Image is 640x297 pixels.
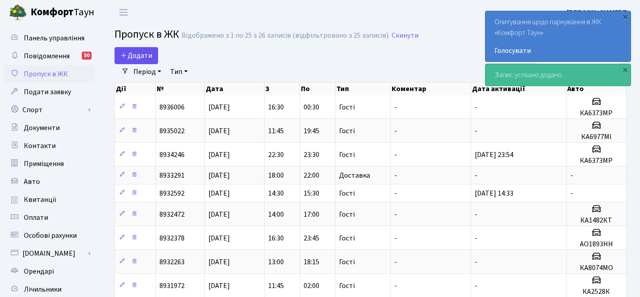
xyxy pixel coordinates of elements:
[567,8,629,17] b: [PERSON_NAME] П.
[208,170,230,180] span: [DATE]
[115,83,156,95] th: Дії
[24,51,70,61] span: Повідомлення
[394,281,397,291] span: -
[339,104,355,111] span: Гості
[265,83,300,95] th: З
[159,257,185,267] span: 8932263
[24,266,54,276] span: Орендарі
[339,258,355,266] span: Гості
[24,141,56,151] span: Контакти
[486,11,631,61] div: Опитування щодо паркування в ЖК «Комфорт Таун»
[566,83,627,95] th: Авто
[159,188,185,198] span: 8932592
[394,150,397,160] span: -
[208,210,230,219] span: [DATE]
[4,65,94,83] a: Пропуск в ЖК
[115,26,179,42] span: Пропуск в ЖК
[4,209,94,227] a: Оплати
[208,257,230,267] span: [DATE]
[159,210,185,219] span: 8932472
[4,47,94,65] a: Повідомлення50
[304,170,319,180] span: 22:00
[339,127,355,135] span: Гості
[304,257,319,267] span: 18:15
[4,83,94,101] a: Подати заявку
[304,281,319,291] span: 02:00
[621,12,630,21] div: ×
[159,126,185,136] span: 8935022
[24,87,71,97] span: Подати заявку
[391,83,471,95] th: Коментар
[82,52,92,60] div: 50
[268,126,284,136] span: 11:45
[570,240,622,249] h5: АО1893НН
[475,257,477,267] span: -
[567,7,629,18] a: [PERSON_NAME] П.
[9,4,27,22] img: logo.png
[486,64,631,86] div: Запис успішно додано.
[24,284,62,294] span: Лічильники
[268,150,284,160] span: 22:30
[475,188,513,198] span: [DATE] 14:33
[475,170,477,180] span: -
[394,170,397,180] span: -
[31,5,74,19] b: Комфорт
[339,235,355,242] span: Гості
[339,190,355,197] span: Гості
[115,47,158,64] a: Додати
[268,257,284,267] span: 13:00
[304,210,319,219] span: 17:00
[475,210,477,219] span: -
[24,213,48,223] span: Оплати
[208,102,230,112] span: [DATE]
[24,33,84,43] span: Панель управління
[208,126,230,136] span: [DATE]
[304,126,319,136] span: 19:45
[304,150,319,160] span: 23:30
[394,188,397,198] span: -
[208,188,230,198] span: [DATE]
[130,64,165,79] a: Період
[392,31,419,40] a: Скинути
[4,137,94,155] a: Контакти
[570,157,622,165] h5: КА6373МР
[4,245,94,262] a: [DOMAIN_NAME]
[570,288,622,296] h5: КА2528К
[268,188,284,198] span: 14:30
[339,172,370,179] span: Доставка
[335,83,391,95] th: Тип
[4,29,94,47] a: Панель управління
[4,227,94,245] a: Особові рахунки
[120,51,152,61] span: Додати
[159,150,185,160] span: 8934246
[570,170,573,180] span: -
[4,173,94,191] a: Авто
[394,257,397,267] span: -
[475,233,477,243] span: -
[208,150,230,160] span: [DATE]
[31,5,94,20] span: Таун
[475,126,477,136] span: -
[494,45,622,56] a: Голосувати
[4,155,94,173] a: Приміщення
[394,210,397,219] span: -
[471,83,566,95] th: Дата активації
[24,123,60,133] span: Документи
[570,216,622,225] h5: КА1482КТ
[159,281,185,291] span: 8931972
[208,281,230,291] span: [DATE]
[268,102,284,112] span: 16:30
[4,101,94,119] a: Спорт
[205,83,265,95] th: Дата
[570,133,622,141] h5: КА6977МІ
[394,126,397,136] span: -
[24,195,57,205] span: Квитанції
[268,170,284,180] span: 18:00
[394,233,397,243] span: -
[339,282,355,289] span: Гості
[570,109,622,118] h5: КА6373МР
[475,150,513,160] span: [DATE] 23:54
[475,102,477,112] span: -
[570,264,622,272] h5: КА8074МО
[24,177,40,187] span: Авто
